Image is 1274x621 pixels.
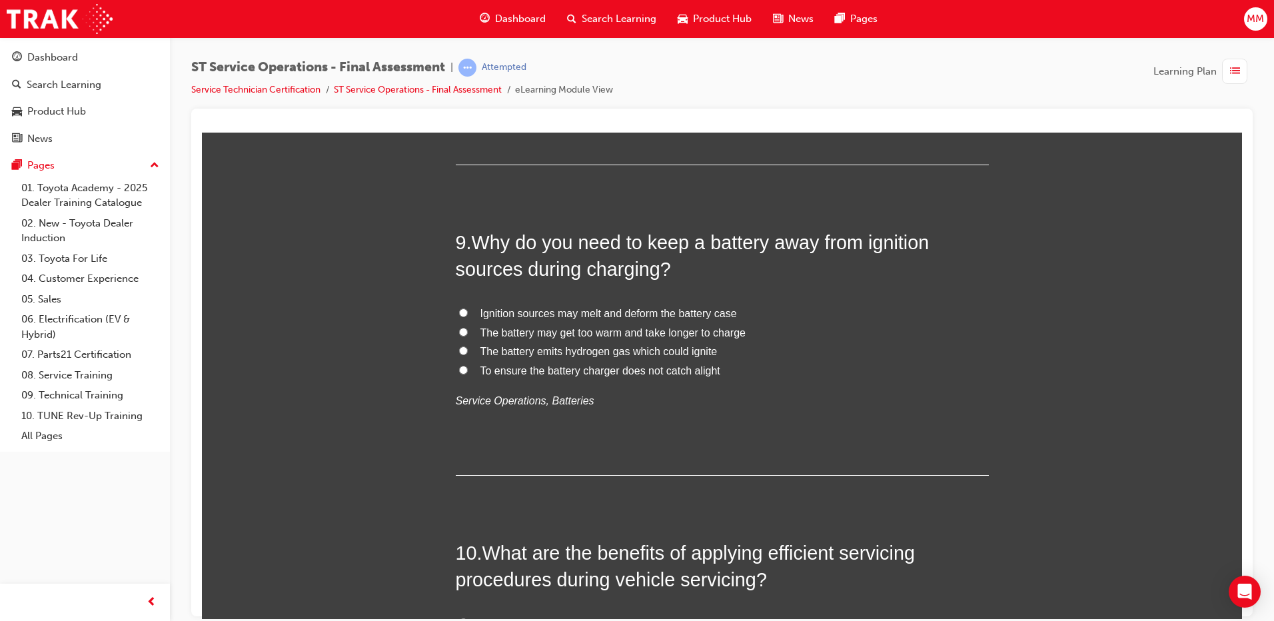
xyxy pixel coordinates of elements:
button: Pages [5,153,165,178]
button: DashboardSearch LearningProduct HubNews [5,43,165,153]
span: Search Learning [582,11,656,27]
span: Improved and consistent quality of work [279,485,466,496]
span: Pages [850,11,878,27]
a: 05. Sales [16,289,165,310]
a: Service Technician Certification [191,84,320,95]
span: pages-icon [12,160,22,172]
a: ST Service Operations - Final Assessment [334,84,502,95]
a: 01. Toyota Academy - 2025 Dealer Training Catalogue [16,178,165,213]
a: Product Hub [5,99,165,124]
span: pages-icon [835,11,845,27]
span: News [788,11,814,27]
div: News [27,131,53,147]
span: Dashboard [495,11,546,27]
a: News [5,127,165,151]
a: Search Learning [5,73,165,97]
button: Learning Plan [1153,59,1253,84]
input: The battery emits hydrogen gas which could ignite [257,214,266,223]
a: 10. TUNE Rev-Up Training [16,406,165,426]
a: car-iconProduct Hub [667,5,762,33]
span: What are the benefits of applying efficient servicing procedures during vehicle servicing? [254,410,713,458]
span: search-icon [567,11,576,27]
a: 02. New - Toyota Dealer Induction [16,213,165,249]
div: Open Intercom Messenger [1229,576,1261,608]
span: Ignition sources may melt and deform the battery case [279,175,535,187]
span: Why do you need to keep a battery away from ignition sources during charging? [254,99,728,147]
div: Product Hub [27,104,86,119]
input: To ensure the battery charger does not catch alight [257,233,266,242]
span: prev-icon [147,594,157,611]
span: news-icon [773,11,783,27]
a: 08. Service Training [16,365,165,386]
div: Search Learning [27,77,101,93]
input: Improved and consistent quality of work [257,486,266,494]
span: list-icon [1230,63,1240,80]
span: guage-icon [12,52,22,64]
a: 06. Electrification (EV & Hybrid) [16,309,165,344]
span: Learning Plan [1153,64,1217,79]
span: news-icon [12,133,22,145]
a: Dashboard [5,45,165,70]
span: The battery may get too warm and take longer to charge [279,195,544,206]
a: pages-iconPages [824,5,888,33]
a: guage-iconDashboard [469,5,556,33]
div: Dashboard [27,50,78,65]
span: | [450,60,453,75]
a: search-iconSearch Learning [556,5,667,33]
li: eLearning Module View [515,83,613,98]
a: 09. Technical Training [16,385,165,406]
em: Service Operations, Batteries [254,263,392,274]
a: 07. Parts21 Certification [16,344,165,365]
div: Attempted [482,61,526,74]
button: MM [1244,7,1267,31]
span: The battery emits hydrogen gas which could ignite [279,213,516,225]
span: guage-icon [480,11,490,27]
a: 03. Toyota For Life [16,249,165,269]
span: MM [1247,11,1264,27]
span: car-icon [12,106,22,118]
h2: 10 . [254,407,787,461]
a: news-iconNews [762,5,824,33]
span: Product Hub [693,11,752,27]
span: To ensure the battery charger does not catch alight [279,233,518,244]
a: 04. Customer Experience [16,269,165,289]
a: All Pages [16,426,165,446]
span: up-icon [150,157,159,175]
input: The battery may get too warm and take longer to charge [257,195,266,204]
span: search-icon [12,79,21,91]
div: Pages [27,158,55,173]
span: car-icon [678,11,688,27]
h2: 9 . [254,97,787,151]
input: Ignition sources may melt and deform the battery case [257,176,266,185]
img: Trak [7,4,113,34]
span: ST Service Operations - Final Assessment [191,60,445,75]
span: learningRecordVerb_ATTEMPT-icon [458,59,476,77]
